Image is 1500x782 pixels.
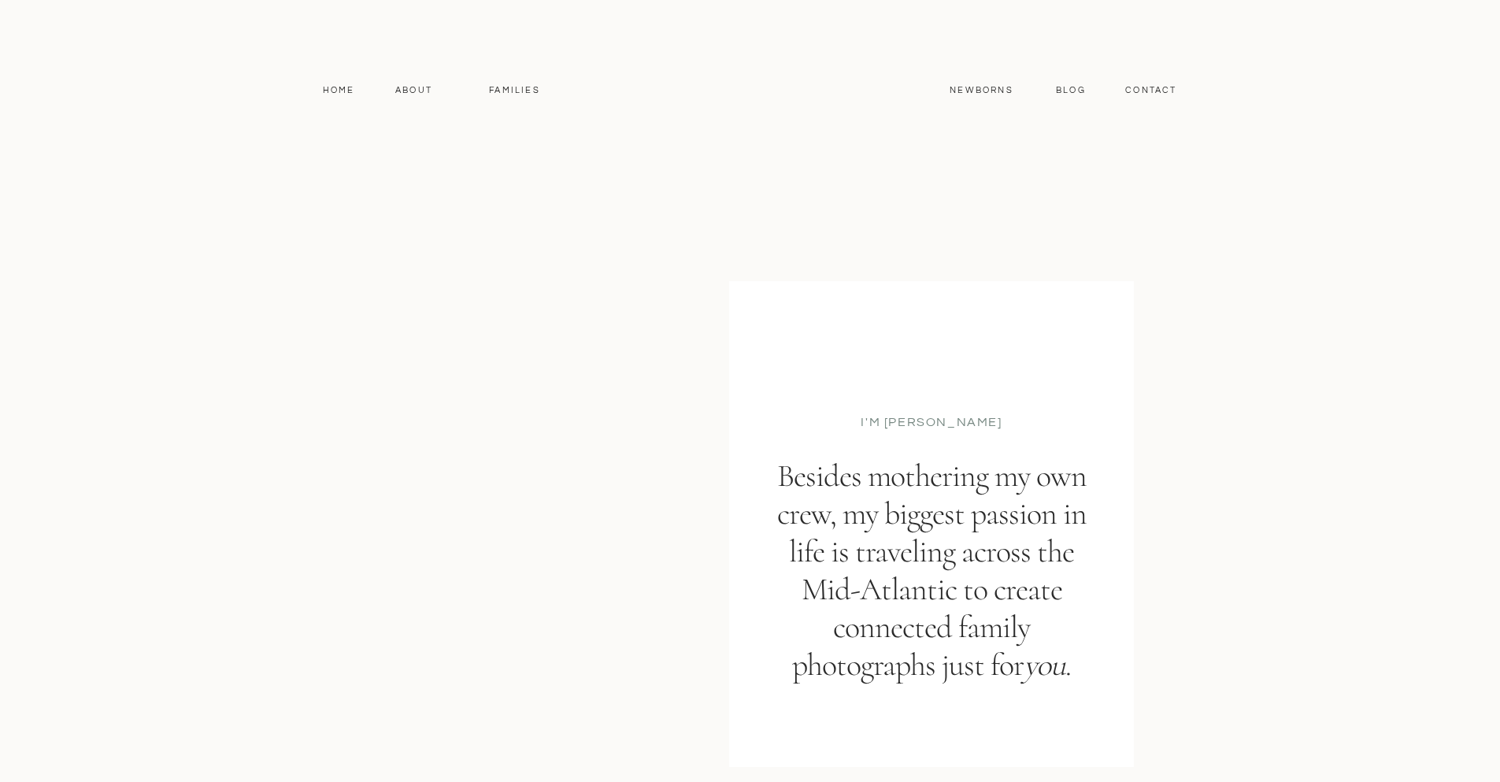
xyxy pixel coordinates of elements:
[1117,83,1186,98] a: contact
[480,83,550,98] a: Families
[1024,646,1065,684] i: you
[316,83,362,98] a: Home
[391,83,437,98] a: About
[944,83,1020,98] a: Newborns
[1053,83,1090,98] a: Blog
[776,457,1088,767] h1: Besides mothering my own crew, my biggest passion in life is traveling across the Mid-Atlantic to...
[861,413,1003,429] p: I'M [PERSON_NAME]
